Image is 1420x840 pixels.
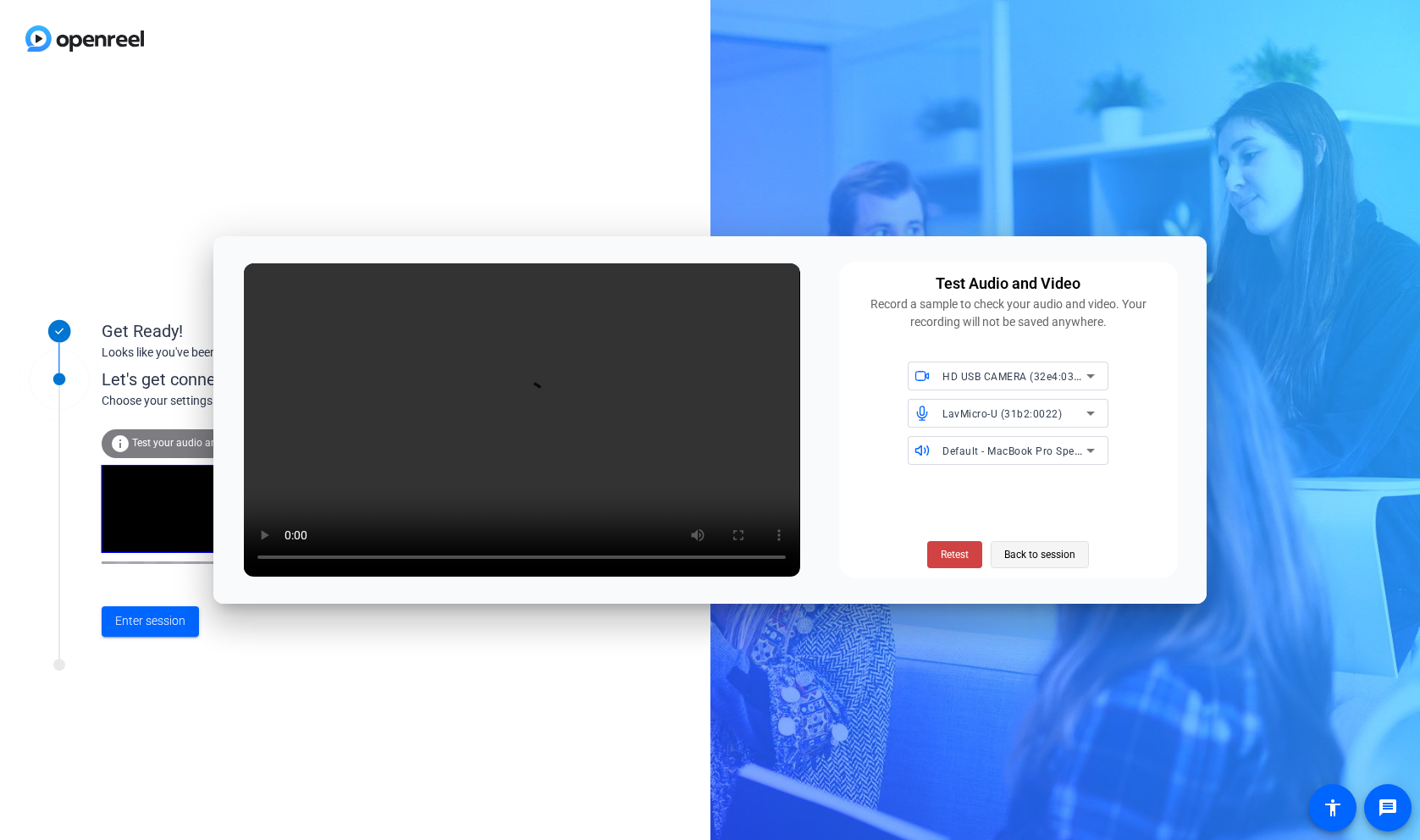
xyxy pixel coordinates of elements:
[941,547,969,562] span: Retest
[110,434,130,454] mat-icon: info
[927,541,982,568] button: Retest
[102,318,440,344] div: Get Ready!
[1004,539,1075,571] span: Back to session
[1378,798,1398,818] mat-icon: message
[942,408,1062,420] span: LavMicro-U (31b2:0022)
[102,344,440,362] div: Looks like you've been invited to join
[115,612,185,630] span: Enter session
[849,296,1168,331] div: Record a sample to check your audio and video. Your recording will not be saved anywhere.
[1323,798,1343,818] mat-icon: accessibility
[936,272,1080,296] div: Test Audio and Video
[132,437,250,449] span: Test your audio and video
[102,392,475,410] div: Choose your settings
[991,541,1089,568] button: Back to session
[102,367,475,392] div: Let's get connected.
[942,444,1146,457] span: Default - MacBook Pro Speakers (Built-in)
[942,369,1091,383] span: HD USB CAMERA (32e4:0317)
